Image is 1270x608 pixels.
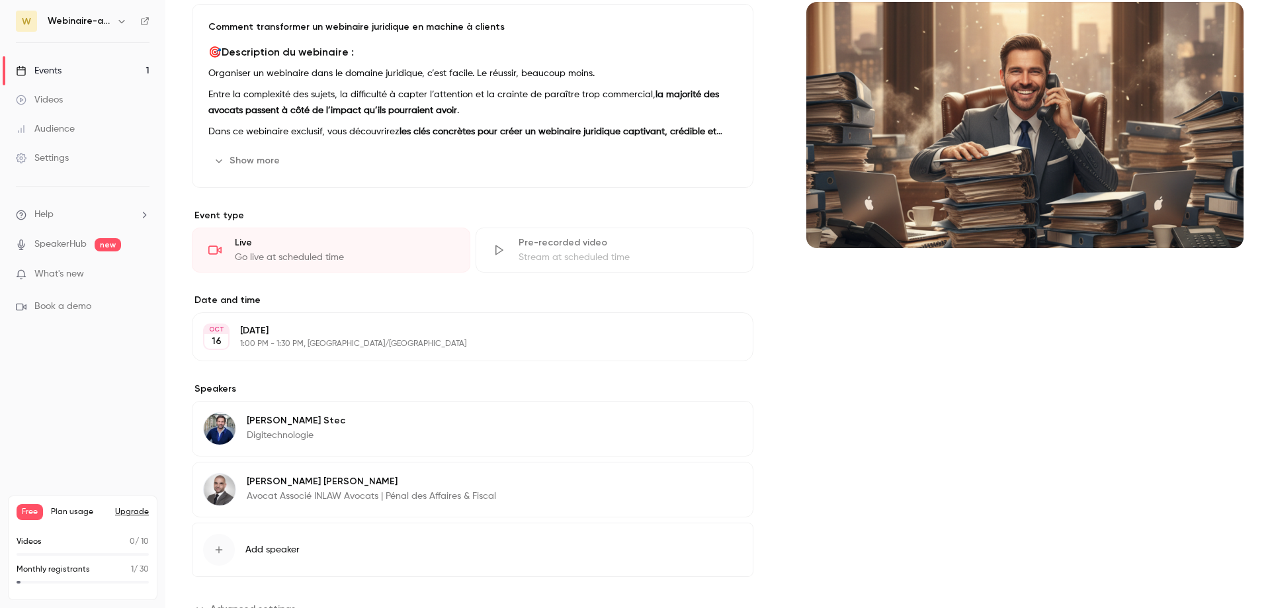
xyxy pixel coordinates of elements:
span: Book a demo [34,300,91,314]
label: Speakers [192,382,753,396]
div: Events [16,64,62,77]
p: Digitechnologie [247,429,345,442]
p: 1:00 PM - 1:30 PM, [GEOGRAPHIC_DATA]/[GEOGRAPHIC_DATA] [240,339,683,349]
p: Monthly registrants [17,564,90,576]
div: Audience [16,122,75,136]
span: 0 [130,538,135,546]
p: Videos [17,536,42,548]
label: Date and time [192,294,753,307]
span: Help [34,208,54,222]
span: 1 [131,566,134,574]
span: Add speaker [245,543,300,556]
div: Stream at scheduled time [519,251,738,264]
iframe: Noticeable Trigger [134,269,149,281]
p: / 30 [131,564,149,576]
div: Florian Stec[PERSON_NAME] StecDigitechnologie [192,401,753,456]
h3: 🎯 [208,44,737,60]
p: Organiser un webinaire dans le domaine juridique, c’est facile. Le réussir, beaucoup moins. [208,65,737,81]
img: Romain Cieslewicz [204,474,235,505]
li: help-dropdown-opener [16,208,149,222]
p: / 10 [130,536,149,548]
div: Pre-recorded videoStream at scheduled time [476,228,754,273]
div: Go live at scheduled time [235,251,454,264]
span: W [22,15,31,28]
div: Settings [16,152,69,165]
div: Live [235,236,454,249]
img: Florian Stec [204,413,235,445]
p: [DATE] [240,324,683,337]
p: Entre la complexité des sujets, la difficulté à capter l’attention et la crainte de paraître trop... [208,87,737,118]
p: Dans ce webinaire exclusif, vous découvrirez . [208,124,737,140]
strong: Description du webinaire : [222,46,354,58]
p: [PERSON_NAME] Stec [247,414,345,427]
div: Pre-recorded video [519,236,738,249]
button: Upgrade [115,507,149,517]
span: Free [17,504,43,520]
div: Romain Cieslewicz[PERSON_NAME] [PERSON_NAME]Avocat Associé INLAW Avocats | Pénal des Affaires & F... [192,462,753,517]
p: Comment transformer un webinaire juridique en machine à clients [208,21,737,34]
button: Add speaker [192,523,753,577]
span: new [95,238,121,251]
a: SpeakerHub [34,238,87,251]
span: Plan usage [51,507,107,517]
button: Show more [208,150,288,171]
h6: Webinaire-avocats [48,15,111,28]
div: Videos [16,93,63,107]
div: OCT [204,325,228,334]
p: Avocat Associé INLAW Avocats | Pénal des Affaires & Fiscal [247,490,496,503]
strong: les clés concrètes pour créer un webinaire juridique captivant, crédible et rentable [208,127,722,152]
p: 16 [212,335,222,348]
p: Event type [192,209,753,222]
span: What's new [34,267,84,281]
div: LiveGo live at scheduled time [192,228,470,273]
p: [PERSON_NAME] [PERSON_NAME] [247,475,496,488]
